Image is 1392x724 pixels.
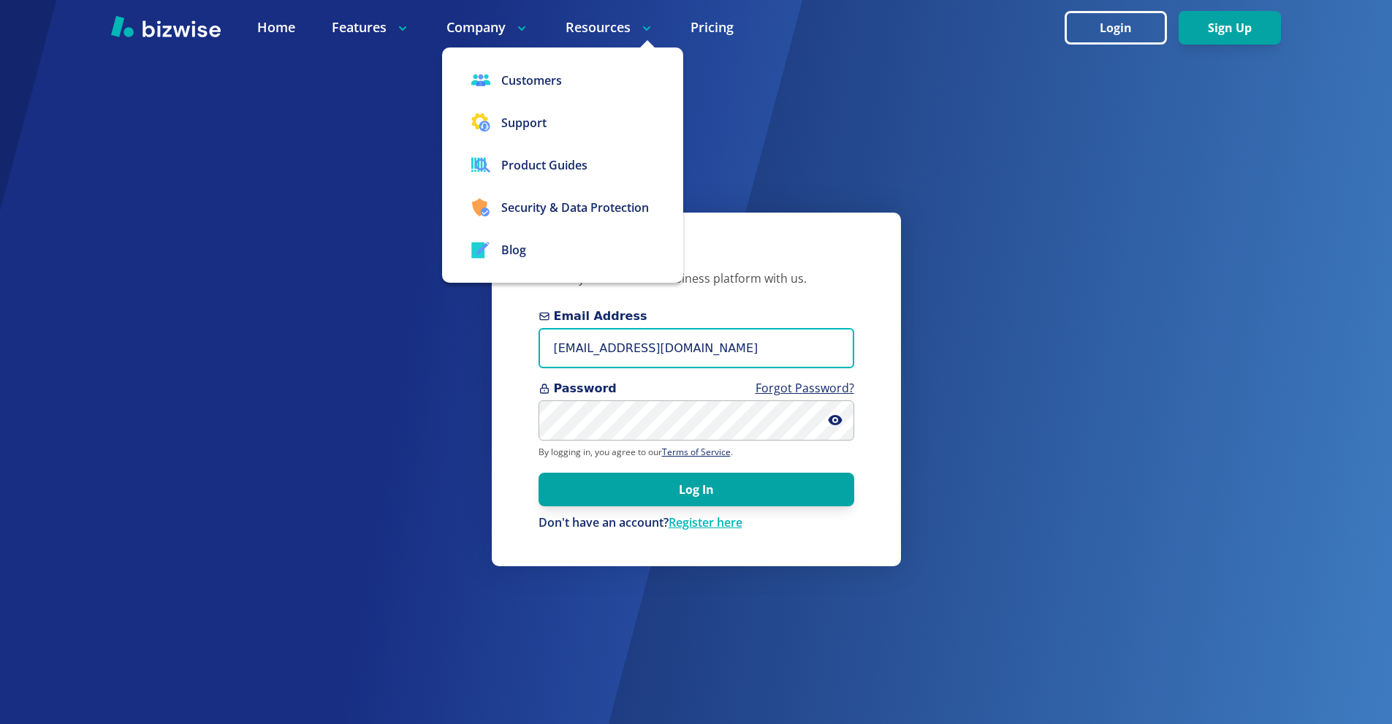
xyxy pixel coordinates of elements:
span: Email Address [539,308,854,325]
a: Home [257,18,295,37]
p: Don't have an account? [539,515,854,531]
a: Terms of Service [662,446,731,458]
a: Security & Data Protection [442,186,683,229]
img: Bizwise Logo [111,15,221,37]
span: Password [539,380,854,397]
a: Blog [442,229,683,271]
p: Features [332,18,410,37]
p: By logging in, you agree to our . [539,446,854,458]
a: Register here [669,514,742,530]
button: Log In [539,473,854,506]
a: Customers [442,59,683,102]
p: Company [446,18,529,37]
h3: Log In [539,248,854,272]
a: Product Guides [442,144,683,186]
button: Support [442,102,683,144]
a: Pricing [691,18,734,37]
button: Login [1065,11,1167,45]
p: Access your all-in-one business platform with us. [539,271,854,287]
input: you@example.com [539,328,854,368]
button: Sign Up [1179,11,1281,45]
p: Resources [566,18,654,37]
a: Forgot Password? [756,380,854,396]
a: Login [1065,21,1179,35]
a: Sign Up [1179,21,1281,35]
div: Don't have an account?Register here [539,515,854,531]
